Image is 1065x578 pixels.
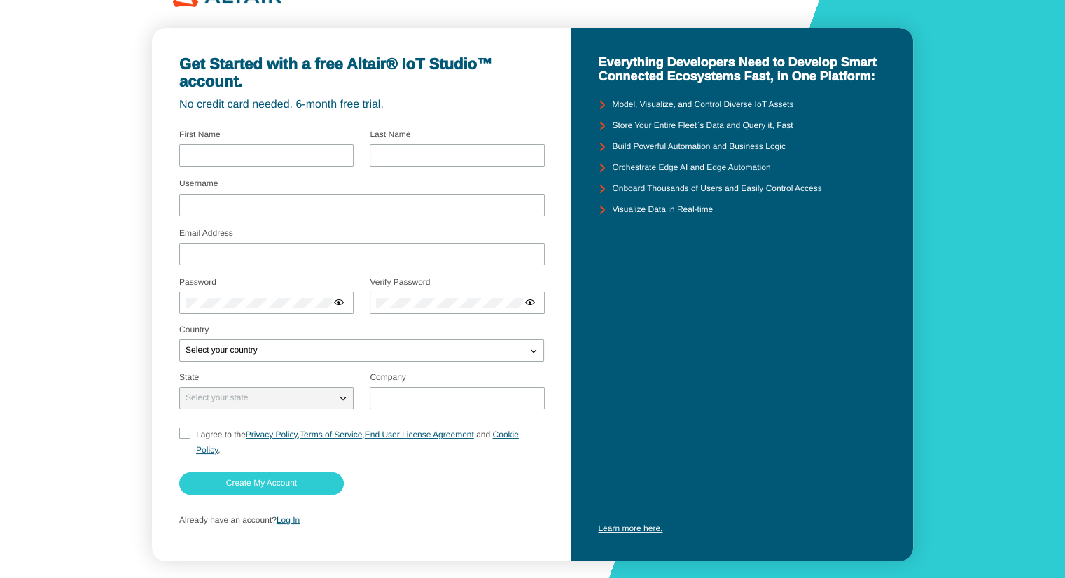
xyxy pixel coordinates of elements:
a: Log In [277,515,300,525]
unity-typography: Everything Developers Need to Develop Smart Connected Ecosystems Fast, in One Platform: [598,55,886,84]
span: I agree to the , , , [196,430,519,455]
a: Learn more here. [598,523,662,533]
p: Already have an account? [179,516,544,526]
a: End User License Agreement [365,430,474,439]
unity-typography: Orchestrate Edge AI and Edge Automation [612,163,770,173]
unity-typography: No credit card needed. 6-month free trial. [179,99,544,111]
unity-typography: Model, Visualize, and Control Diverse IoT Assets [612,100,793,110]
unity-typography: Store Your Entire Fleet`s Data and Query it, Fast [612,121,793,131]
label: Username [179,178,218,188]
label: Verify Password [370,277,430,287]
a: Cookie Policy [196,430,519,455]
a: Privacy Policy [246,430,298,439]
iframe: YouTube video player [598,357,886,519]
label: Email Address [179,228,233,238]
a: Terms of Service [300,430,362,439]
span: and [476,430,490,439]
label: Password [179,277,216,287]
unity-typography: Build Powerful Automation and Business Logic [612,142,785,152]
unity-typography: Visualize Data in Real-time [612,205,713,215]
unity-typography: Onboard Thousands of Users and Easily Control Access [612,184,821,194]
unity-typography: Get Started with a free Altair® IoT Studio™ account. [179,55,544,91]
